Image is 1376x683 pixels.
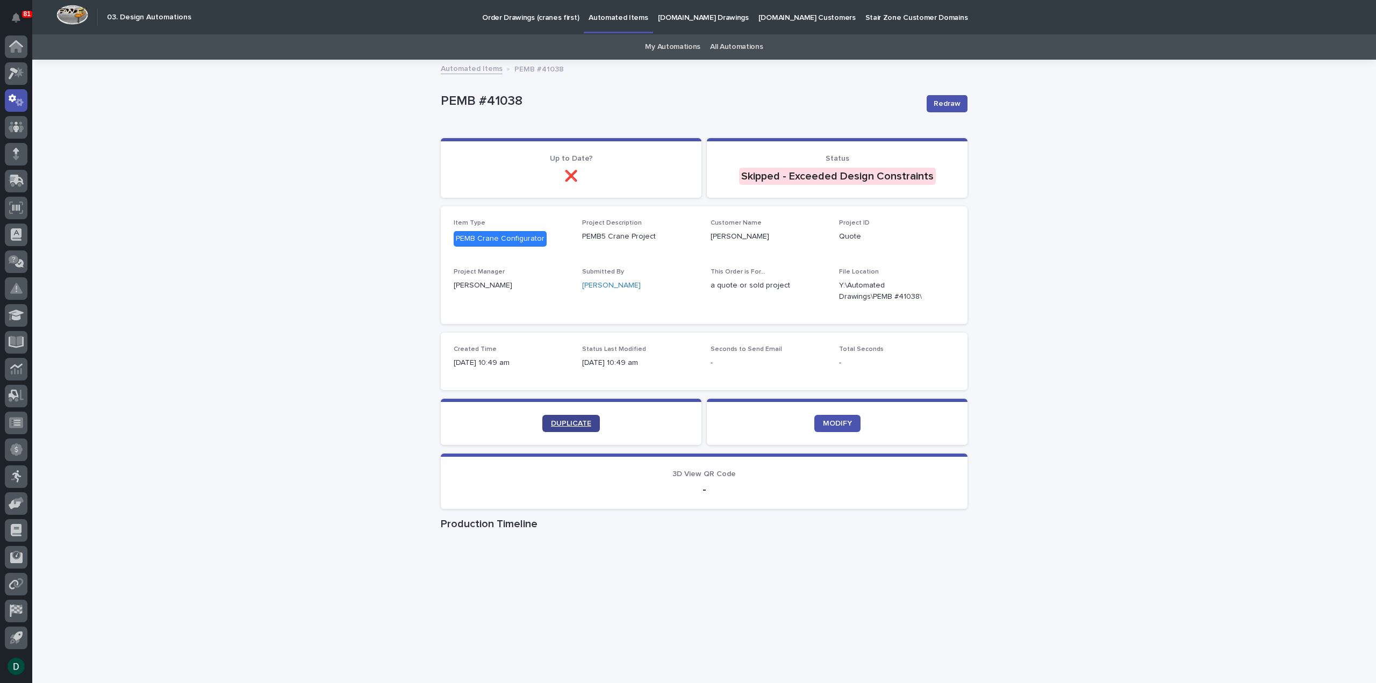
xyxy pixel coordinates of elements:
[672,470,736,478] span: 3D View QR Code
[826,155,849,162] span: Status
[56,5,88,25] img: Workspace Logo
[582,357,698,369] p: [DATE] 10:49 am
[711,220,762,226] span: Customer Name
[645,34,700,60] a: My Automations
[814,415,861,432] a: MODIFY
[582,220,642,226] span: Project Description
[542,415,600,432] a: DUPLICATE
[454,280,569,291] p: [PERSON_NAME]
[550,155,593,162] span: Up to Date?
[5,6,27,29] button: Notifications
[441,517,967,530] h1: Production Timeline
[711,357,826,369] p: -
[839,346,884,353] span: Total Seconds
[454,269,505,275] span: Project Manager
[514,62,564,74] p: PEMB #41038
[441,62,503,74] a: Automated Items
[454,346,497,353] span: Created Time
[711,269,765,275] span: This Order is For...
[927,95,967,112] button: Redraw
[839,220,870,226] span: Project ID
[454,357,569,369] p: [DATE] 10:49 am
[13,13,27,30] div: Notifications81
[582,231,698,242] p: PEMB5 Crane Project
[934,98,961,109] span: Redraw
[711,346,782,353] span: Seconds to Send Email
[454,170,689,183] p: ❌
[582,269,624,275] span: Submitted By
[454,483,955,496] p: -
[107,13,191,22] h2: 03. Design Automations
[839,231,955,242] p: Quote
[839,357,955,369] p: -
[823,420,852,427] span: MODIFY
[739,168,936,185] div: Skipped - Exceeded Design Constraints
[441,94,918,109] p: PEMB #41038
[839,280,929,303] : Y:\Automated Drawings\PEMB #41038\
[839,269,879,275] span: File Location
[24,10,31,18] p: 81
[551,420,591,427] span: DUPLICATE
[582,280,641,291] a: [PERSON_NAME]
[454,231,547,247] div: PEMB Crane Configurator
[711,280,826,291] p: a quote or sold project
[582,346,646,353] span: Status Last Modified
[710,34,763,60] a: All Automations
[454,220,485,226] span: Item Type
[5,655,27,678] button: users-avatar
[711,231,826,242] p: [PERSON_NAME]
